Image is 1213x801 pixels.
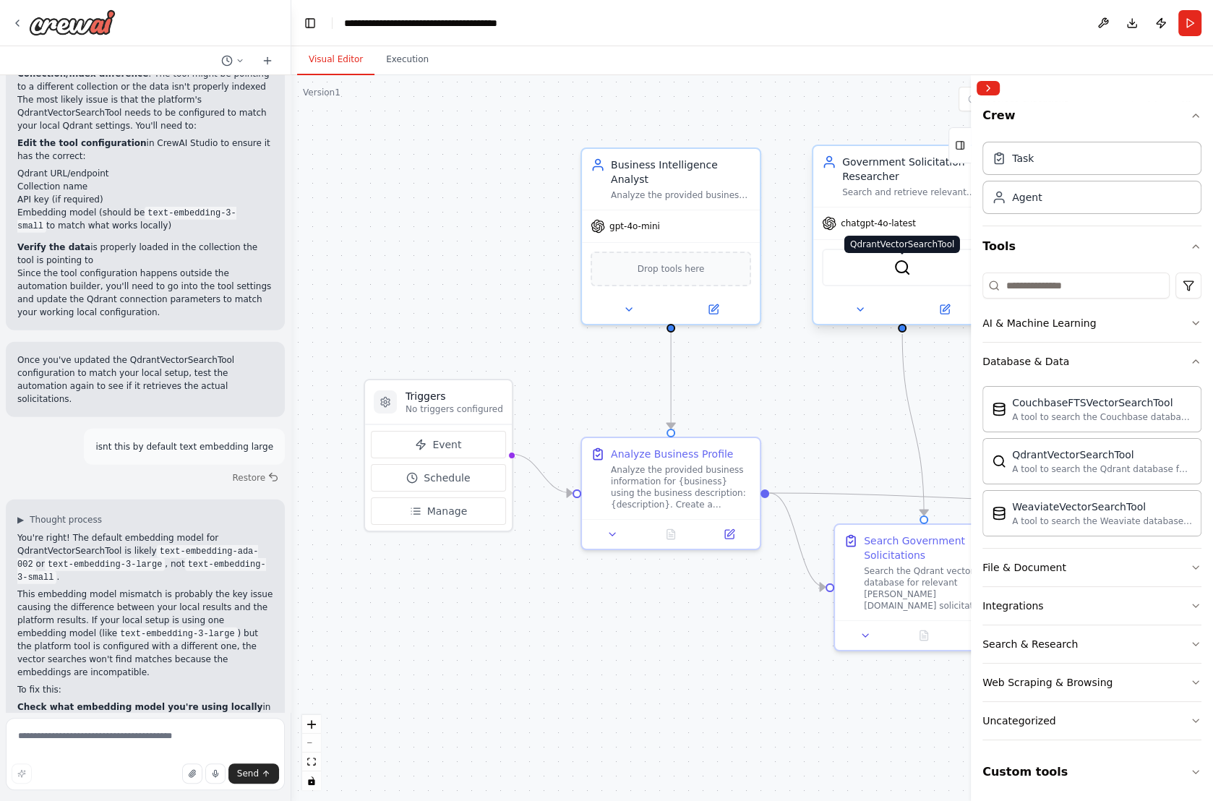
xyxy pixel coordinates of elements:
div: Search Government SolicitationsSearch the Qdrant vector database for relevant [PERSON_NAME][DOMAI... [833,523,1014,651]
span: chatgpt-4o-latest [841,218,916,229]
g: Edge from triggers to 71b70c71-4030-4ad4-911c-bc857dee9212 [510,447,572,500]
button: Open in side panel [957,627,1007,644]
div: QdrantVectorSearchTool [1012,447,1192,462]
button: Integrations [982,587,1201,625]
div: Web Scraping & Browsing [982,675,1113,690]
div: Analyze the provided business information for {business} including the business description to cr... [611,189,751,201]
div: Analyze the provided business information for {business} using the business description: {descrip... [611,464,751,510]
div: A tool to search the Weaviate database for relevant information on internal documents. [1012,515,1192,527]
button: AI & Machine Learning [982,304,1201,342]
span: Send [237,768,259,779]
button: No output available [893,627,955,644]
button: Search & Research [982,625,1201,663]
button: Collapse right sidebar [977,81,1000,95]
button: zoom out [302,734,321,753]
div: AI & Machine Learning [982,316,1096,330]
code: text-embedding-3-small [17,558,266,584]
div: Task [1012,151,1034,166]
div: Analyze Business Profile [611,447,733,461]
button: Switch to previous chat [215,52,250,69]
button: Manage [371,497,506,525]
div: Version 1 [303,87,340,98]
code: text-embedding-3-large [117,627,237,641]
g: Edge from 835d5444-dd51-49dd-a75b-2e3a4fe614df to 1d443513-9144-4ec0-8391-9b9ceb7d7934 [895,334,931,515]
code: text-embedding-ada-002 [17,545,258,571]
div: Database & Data [982,380,1201,548]
img: Couchbaseftsvectorsearchtool [992,402,1006,416]
button: Improve this prompt [12,763,32,784]
div: Business Intelligence Analyst [611,158,751,187]
button: Execution [374,45,440,75]
span: Manage [427,504,468,518]
button: Event [371,431,506,458]
div: Search Government Solicitations [864,534,1004,562]
div: Search and retrieve relevant government solicitations from the Qdrant vector database based on bu... [842,187,982,198]
li: Collection name [17,180,273,193]
div: Crew [982,136,1201,226]
span: Drop tools here [638,262,705,276]
strong: Check what embedding model you're using locally [17,702,262,712]
li: in your Qdrant setup [17,701,273,727]
div: Database & Data [982,354,1069,369]
span: ▶ [17,514,24,526]
span: Event [432,437,461,452]
button: Hide left sidebar [300,13,320,33]
span: Schedule [424,471,470,485]
div: CouchbaseFTSVectorSearchTool [1012,395,1192,410]
g: Edge from 9b18bf19-3189-4587-ae84-30fead567d2d to 71b70c71-4030-4ad4-911c-bc857dee9212 [664,317,678,429]
button: Send [228,763,279,784]
button: Upload files [182,763,202,784]
p: The most likely issue is that the platform's QdrantVectorSearchTool needs to be configured to mat... [17,93,273,132]
button: File & Document [982,549,1201,586]
button: Schedule [371,464,506,492]
button: Tools [982,226,1201,267]
button: Database & Data [982,343,1201,380]
div: Search & Research [982,637,1078,651]
div: React Flow controls [302,715,321,790]
button: Start a new chat [256,52,279,69]
div: Agent [1012,190,1042,205]
div: Search the Qdrant vector database for relevant [PERSON_NAME][DOMAIN_NAME] solicitations using mul... [864,565,1004,612]
li: : The tool might be pointing to a different collection or the data isn't properly indexed [17,67,273,93]
button: No output available [640,526,702,543]
p: Since the tool configuration happens outside the automation builder, you'll need to go into the t... [17,267,273,319]
p: This embedding model mismatch is probably the key issue causing the difference between your local... [17,588,273,679]
div: Integrations [982,599,1043,613]
li: Embedding model (should be to match what works locally) [17,206,273,232]
nav: breadcrumb [344,16,561,30]
div: A tool to search the Couchbase database for relevant information on internal documents. [1012,411,1192,423]
button: fit view [302,753,321,771]
div: TriggersNo triggers configuredEventScheduleManage [364,379,513,532]
div: A tool to search the Qdrant database for relevant information on internal documents. [1012,463,1192,475]
img: QdrantVectorSearchTool [893,259,911,276]
button: Open in side panel [672,301,754,318]
button: Previous executions [959,87,1132,111]
img: Logo [29,9,116,35]
p: No triggers configured [406,403,503,415]
div: Tools [982,267,1201,752]
div: WeaviateVectorSearchTool [1012,500,1192,514]
code: text-embedding-3-small [17,207,236,233]
button: Web Scraping & Browsing [982,664,1201,701]
button: toggle interactivity [302,771,321,790]
h3: Triggers [406,389,503,403]
p: To fix this: [17,683,273,696]
p: Once you've updated the QdrantVectorSearchTool configuration to match your local setup, test the ... [17,354,273,406]
span: gpt-4o-mini [609,220,660,232]
li: API key (if required) [17,193,273,206]
div: File & Document [982,560,1066,575]
button: Restore [226,468,285,488]
button: Open in side panel [904,301,985,318]
button: Click to speak your automation idea [205,763,226,784]
strong: Verify the data [17,242,90,252]
g: Edge from 71b70c71-4030-4ad4-911c-bc857dee9212 to 1d443513-9144-4ec0-8391-9b9ceb7d7934 [769,486,825,594]
p: is properly loaded in the collection the tool is pointing to [17,241,273,267]
li: Qdrant URL/endpoint [17,167,273,180]
div: Government Solicitation Researcher [842,155,982,184]
button: Uncategorized [982,702,1201,740]
p: You're right! The default embedding model for QdrantVectorSearchTool is likely or , not . [17,531,273,583]
img: Weaviatevectorsearchtool [992,506,1006,521]
button: Custom tools [982,752,1201,792]
div: Analyze Business ProfileAnalyze the provided business information for {business} using the busine... [580,437,761,550]
button: Open in side panel [704,526,754,543]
